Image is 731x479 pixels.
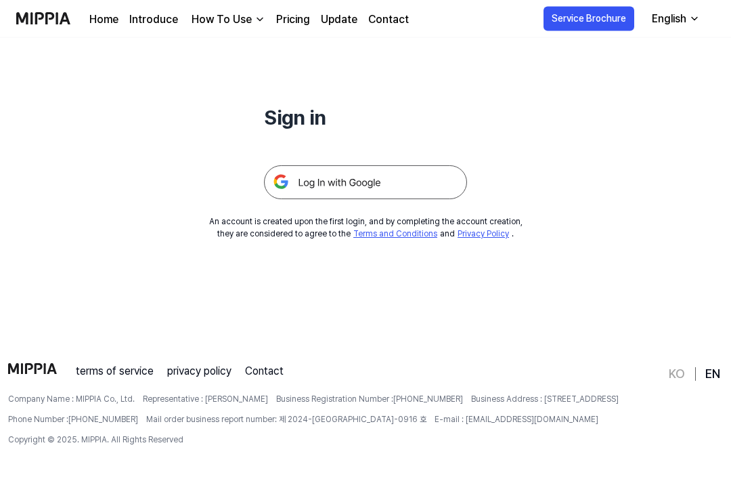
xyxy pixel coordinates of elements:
[68,415,138,425] a: [PHONE_NUMBER]
[254,14,265,25] img: down
[544,7,634,31] button: Service Brochure
[189,12,265,28] button: How To Use
[458,230,509,239] a: Privacy Policy
[8,394,135,406] span: Company Name : MIPPIA Co., Ltd.
[189,12,254,28] div: How To Use
[264,166,467,200] img: 구글 로그인 버튼
[321,12,357,28] a: Update
[76,364,154,380] a: terms of service
[146,414,426,426] span: Mail order business report number: 제 2024-[GEOGRAPHIC_DATA]-0916 호
[649,11,689,27] div: English
[167,364,231,380] a: privacy policy
[393,395,463,404] a: [PHONE_NUMBER]
[143,394,268,406] span: Representative : [PERSON_NAME]
[209,216,523,241] div: An account is created upon the first login, and by completing the account creation, they are cons...
[276,12,310,28] a: Pricing
[276,394,463,406] span: Business Registration Number :
[264,103,467,133] h1: Sign in
[368,12,409,28] a: Contact
[245,364,284,380] a: Contact
[89,12,118,28] a: Home
[8,434,183,446] span: Copyright © 2025. MIPPIA. All Rights Reserved
[8,414,138,426] span: Phone Number :
[705,367,720,383] a: EN
[641,5,708,33] button: English
[471,394,619,406] span: Business Address : [STREET_ADDRESS]
[353,230,437,239] a: Terms and Conditions
[8,364,57,375] img: logo
[435,414,598,426] span: E-mail : [EMAIL_ADDRESS][DOMAIN_NAME]
[669,367,685,383] a: KO
[129,12,178,28] a: Introduce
